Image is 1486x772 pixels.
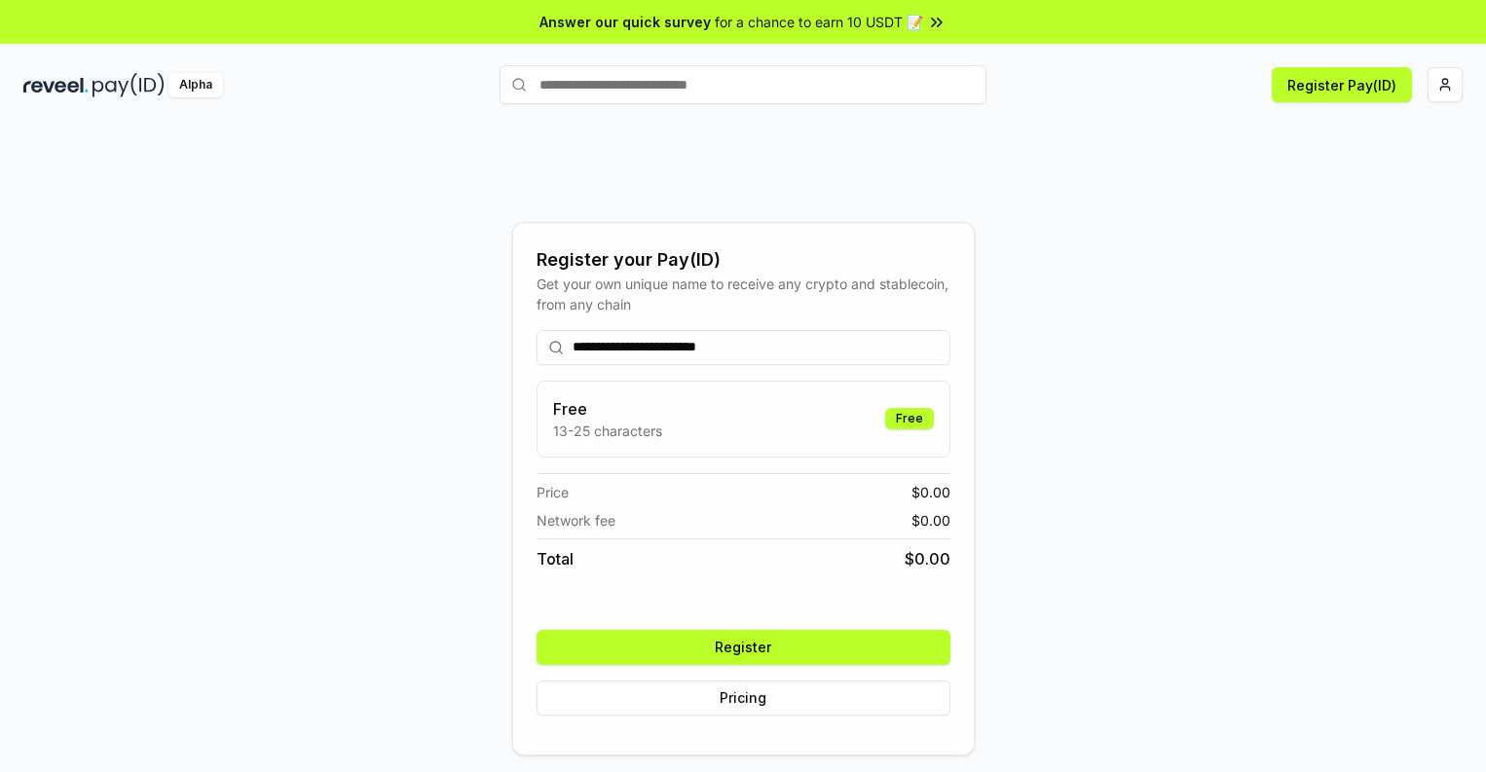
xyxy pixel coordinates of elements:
[905,547,950,570] span: $ 0.00
[911,482,950,502] span: $ 0.00
[537,680,950,716] button: Pricing
[537,246,950,274] div: Register your Pay(ID)
[168,73,223,97] div: Alpha
[553,421,662,441] p: 13-25 characters
[539,12,711,32] span: Answer our quick survey
[23,73,89,97] img: reveel_dark
[715,12,923,32] span: for a chance to earn 10 USDT 📝
[537,274,950,314] div: Get your own unique name to receive any crypto and stablecoin, from any chain
[537,547,574,570] span: Total
[1272,67,1412,102] button: Register Pay(ID)
[911,510,950,531] span: $ 0.00
[537,510,615,531] span: Network fee
[93,73,165,97] img: pay_id
[537,630,950,665] button: Register
[553,397,662,421] h3: Free
[885,408,934,429] div: Free
[537,482,569,502] span: Price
